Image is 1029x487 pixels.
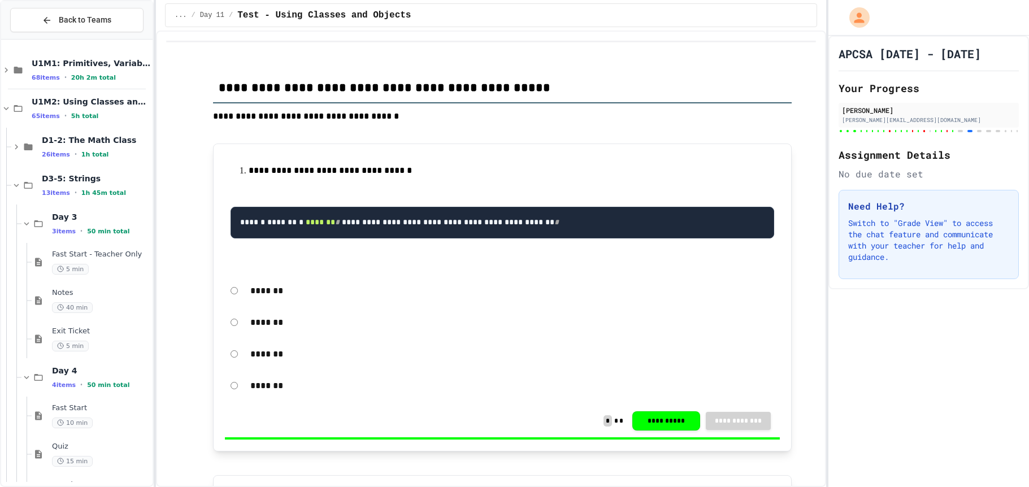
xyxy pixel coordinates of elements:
h3: Need Help? [848,199,1009,213]
span: 4 items [52,381,76,389]
span: 65 items [32,112,60,120]
span: U1M2: Using Classes and Objects [32,97,150,107]
span: • [75,150,77,159]
span: 13 items [42,189,70,197]
span: Day 11 [200,11,224,20]
span: / [229,11,233,20]
span: 5 min [52,341,89,351]
span: 50 min total [87,228,129,235]
span: 26 items [42,151,70,158]
span: ... [175,11,187,20]
span: Notes [52,288,150,298]
div: [PERSON_NAME][EMAIL_ADDRESS][DOMAIN_NAME] [842,116,1015,124]
div: [PERSON_NAME] [842,105,1015,115]
span: Exit Ticket [52,327,150,336]
span: 50 min total [87,381,129,389]
h2: Assignment Details [839,147,1019,163]
span: • [64,111,67,120]
span: Fast Start - Teacher Only [52,250,150,259]
h1: APCSA [DATE] - [DATE] [839,46,981,62]
span: Back to Teams [59,14,111,26]
div: No due date set [839,167,1019,181]
span: 1h total [81,151,109,158]
span: • [64,73,67,82]
span: 40 min [52,302,93,313]
span: 5h total [71,112,99,120]
span: U1M1: Primitives, Variables, Basic I/O [32,58,150,68]
span: Day 4 [52,366,150,376]
span: 68 items [32,74,60,81]
span: • [80,227,83,236]
span: D3-5: Strings [42,173,150,184]
span: • [75,188,77,197]
div: My Account [837,5,872,31]
span: / [192,11,196,20]
span: 20h 2m total [71,74,116,81]
p: Switch to "Grade View" to access the chat feature and communicate with your teacher for help and ... [848,218,1009,263]
h2: Your Progress [839,80,1019,96]
span: 10 min [52,418,93,428]
span: 5 min [52,264,89,275]
span: Fast Start [52,403,150,413]
span: 15 min [52,456,93,467]
span: • [80,380,83,389]
span: 1h 45m total [81,189,126,197]
span: Test - Using Classes and Objects [237,8,411,22]
span: Day 3 [52,212,150,222]
span: D1-2: The Math Class [42,135,150,145]
button: Back to Teams [10,8,144,32]
span: Quiz [52,442,150,451]
span: 3 items [52,228,76,235]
